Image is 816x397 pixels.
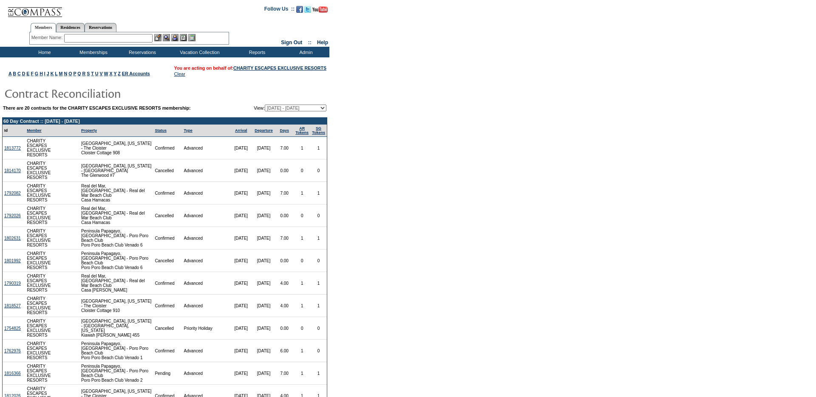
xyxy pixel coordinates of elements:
a: I [44,71,45,76]
td: 0 [310,159,327,182]
td: Peninsula Papagayo, [GEOGRAPHIC_DATA] - Poro Poro Beach Club Poro Poro Beach Club Venado 6 [79,227,153,250]
td: Cancelled [153,204,182,227]
td: Admin [280,47,329,57]
td: 1 [310,272,327,295]
a: Type [184,128,193,133]
td: [GEOGRAPHIC_DATA], [US_STATE] - The Cloister Cloister Cottage 908 [79,137,153,159]
td: [DATE] [230,137,252,159]
a: L [55,71,57,76]
a: Property [81,128,97,133]
td: 1 [310,137,327,159]
td: CHARITY ESCAPES EXCLUSIVE RESORTS [25,362,64,385]
td: Advanced [182,182,230,204]
a: C [17,71,21,76]
a: S [87,71,90,76]
td: CHARITY ESCAPES EXCLUSIVE RESORTS [25,295,64,317]
img: View [163,34,170,41]
a: Become our fan on Facebook [296,9,303,14]
td: 1 [310,227,327,250]
td: Advanced [182,204,230,227]
a: Status [155,128,167,133]
td: [DATE] [252,204,275,227]
img: b_calculator.gif [188,34,195,41]
a: A [8,71,11,76]
td: Confirmed [153,272,182,295]
td: [GEOGRAPHIC_DATA], [US_STATE] - [GEOGRAPHIC_DATA] The Glenwood #7 [79,159,153,182]
td: [DATE] [252,340,275,362]
a: Sign Out [281,40,302,45]
td: CHARITY ESCAPES EXCLUSIVE RESORTS [25,137,64,159]
img: Become our fan on Facebook [296,6,303,13]
td: Reservations [117,47,166,57]
a: Y [113,71,116,76]
a: F [31,71,34,76]
b: There are 20 contracts for the CHARITY ESCAPES EXCLUSIVE RESORTS membership: [3,105,191,111]
a: ER Accounts [122,71,150,76]
a: Help [317,40,328,45]
td: CHARITY ESCAPES EXCLUSIVE RESORTS [25,204,64,227]
td: 1 [294,182,310,204]
td: CHARITY ESCAPES EXCLUSIVE RESORTS [25,340,64,362]
td: 1 [310,182,327,204]
a: N [64,71,67,76]
a: R [82,71,86,76]
img: Reservations [180,34,187,41]
a: 1813772 [4,146,21,150]
td: Cancelled [153,317,182,340]
a: Subscribe to our YouTube Channel [312,9,328,14]
a: K [51,71,54,76]
td: [DATE] [230,272,252,295]
td: [DATE] [230,362,252,385]
a: SGTokens [312,126,325,135]
td: Advanced [182,137,230,159]
td: 7.00 [275,362,294,385]
td: 1 [294,227,310,250]
td: 0 [294,250,310,272]
div: Member Name: [31,34,64,41]
img: pgTtlContractReconciliation.gif [4,85,174,102]
td: 0 [294,317,310,340]
td: Cancelled [153,159,182,182]
a: Reservations [85,23,116,32]
a: T [91,71,94,76]
a: 1762976 [4,349,21,353]
a: 1801992 [4,258,21,263]
td: CHARITY ESCAPES EXCLUSIVE RESORTS [25,250,64,272]
td: [DATE] [252,317,275,340]
a: M [59,71,63,76]
td: Memberships [68,47,117,57]
td: Advanced [182,340,230,362]
td: [DATE] [230,317,252,340]
td: CHARITY ESCAPES EXCLUSIVE RESORTS [25,227,64,250]
a: 1802631 [4,236,21,241]
td: CHARITY ESCAPES EXCLUSIVE RESORTS [25,272,64,295]
td: Advanced [182,250,230,272]
td: [DATE] [252,227,275,250]
td: Vacation Collection [166,47,232,57]
td: Real del Mar, [GEOGRAPHIC_DATA] - Real del Mar Beach Club Casa Hamacas [79,182,153,204]
td: 0.00 [275,250,294,272]
td: CHARITY ESCAPES EXCLUSIVE RESORTS [25,159,64,182]
td: [GEOGRAPHIC_DATA], [US_STATE] - The Cloister Cloister Cottage 910 [79,295,153,317]
a: P [73,71,76,76]
td: Real del Mar, [GEOGRAPHIC_DATA] - Real del Mar Beach Club Casa [PERSON_NAME] [79,272,153,295]
img: b_edit.gif [154,34,161,41]
td: 0.00 [275,317,294,340]
a: Arrival [235,128,247,133]
td: Confirmed [153,295,182,317]
td: Advanced [182,362,230,385]
td: 1 [294,137,310,159]
img: Subscribe to our YouTube Channel [312,6,328,13]
td: [DATE] [252,295,275,317]
a: X [110,71,113,76]
td: Peninsula Papagayo, [GEOGRAPHIC_DATA] - Poro Poro Beach Club Poro Poro Beach Club Venado 1 [79,340,153,362]
td: Advanced [182,159,230,182]
a: Q [77,71,81,76]
a: U [95,71,99,76]
a: B [13,71,16,76]
td: 0 [310,250,327,272]
td: [GEOGRAPHIC_DATA], [US_STATE] - [GEOGRAPHIC_DATA], [US_STATE] Kiawah [PERSON_NAME] 455 [79,317,153,340]
td: [DATE] [230,159,252,182]
a: Follow us on Twitter [304,9,311,14]
td: 0 [294,204,310,227]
